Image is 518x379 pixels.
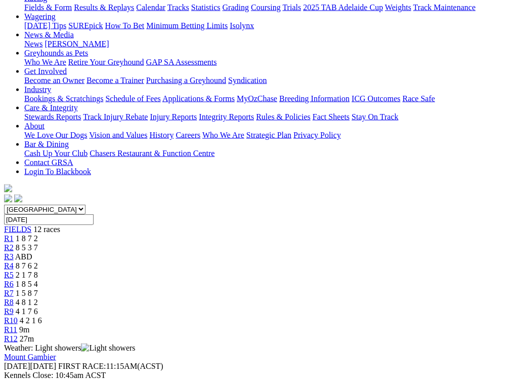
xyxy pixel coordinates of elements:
div: News & Media [24,40,514,49]
a: Minimum Betting Limits [146,21,228,30]
a: R11 [4,325,17,334]
a: MyOzChase [237,94,277,103]
a: Results & Replays [74,3,134,12]
a: Applications & Forms [162,94,235,103]
a: ICG Outcomes [352,94,400,103]
a: Industry [24,85,51,94]
span: [DATE] [4,362,56,370]
a: R7 [4,289,14,297]
a: History [149,131,174,139]
div: Get Involved [24,76,514,85]
a: Syndication [228,76,267,85]
a: R4 [4,261,14,270]
a: Stewards Reports [24,112,81,121]
a: [DATE] Tips [24,21,66,30]
span: 8 5 3 7 [16,243,38,252]
a: Privacy Policy [293,131,341,139]
a: News [24,40,42,48]
a: We Love Our Dogs [24,131,87,139]
a: R3 [4,252,14,261]
span: 27m [20,334,34,343]
a: Become an Owner [24,76,84,85]
a: FIELDS [4,225,31,234]
div: Bar & Dining [24,149,514,158]
span: ABD [15,252,32,261]
a: Weights [385,3,411,12]
a: Greyhounds as Pets [24,49,88,57]
a: R8 [4,298,14,307]
div: Racing [24,3,514,12]
a: Statistics [191,3,221,12]
span: R9 [4,307,14,316]
a: Coursing [251,3,281,12]
a: Injury Reports [150,112,197,121]
a: News & Media [24,30,74,39]
input: Select date [4,214,94,225]
a: R5 [4,271,14,279]
a: Schedule of Fees [105,94,160,103]
a: Calendar [136,3,165,12]
a: Track Injury Rebate [83,112,148,121]
div: About [24,131,514,140]
a: R1 [4,234,14,243]
a: R2 [4,243,14,252]
a: Track Maintenance [413,3,476,12]
img: logo-grsa-white.png [4,184,12,193]
div: Greyhounds as Pets [24,58,514,67]
a: Become a Trainer [87,76,144,85]
a: Grading [223,3,249,12]
a: 2025 TAB Adelaide Cup [303,3,383,12]
span: 9m [19,325,29,334]
a: Fact Sheets [313,112,350,121]
a: Fields & Form [24,3,72,12]
a: GAP SA Assessments [146,58,217,66]
span: 4 8 1 2 [16,298,38,307]
a: Bar & Dining [24,140,69,148]
a: Careers [176,131,200,139]
span: 4 1 7 6 [16,307,38,316]
a: Integrity Reports [199,112,254,121]
a: R10 [4,316,18,325]
a: Contact GRSA [24,158,73,167]
a: Breeding Information [279,94,350,103]
span: 1 8 7 2 [16,234,38,243]
a: [PERSON_NAME] [45,40,109,48]
a: Vision and Values [89,131,147,139]
a: Cash Up Your Club [24,149,88,158]
a: Mount Gambier [4,353,56,361]
a: Login To Blackbook [24,167,91,176]
span: [DATE] [4,362,30,370]
a: Get Involved [24,67,67,75]
span: 2 1 7 8 [16,271,38,279]
a: Who We Are [24,58,66,66]
img: Light showers [81,344,135,353]
a: Purchasing a Greyhound [146,76,226,85]
a: Isolynx [230,21,254,30]
span: 1 8 5 4 [16,280,38,288]
span: 12 races [33,225,60,234]
span: 8 7 6 2 [16,261,38,270]
span: Weather: Light showers [4,344,136,352]
img: twitter.svg [14,195,22,203]
a: Bookings & Scratchings [24,94,103,103]
span: FIRST RACE: [58,362,106,370]
a: Wagering [24,12,56,21]
a: R12 [4,334,18,343]
a: Retire Your Greyhound [68,58,144,66]
img: facebook.svg [4,195,12,203]
a: SUREpick [68,21,103,30]
a: Trials [282,3,301,12]
div: Industry [24,94,514,103]
a: R6 [4,280,14,288]
a: About [24,122,45,130]
a: Race Safe [402,94,435,103]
